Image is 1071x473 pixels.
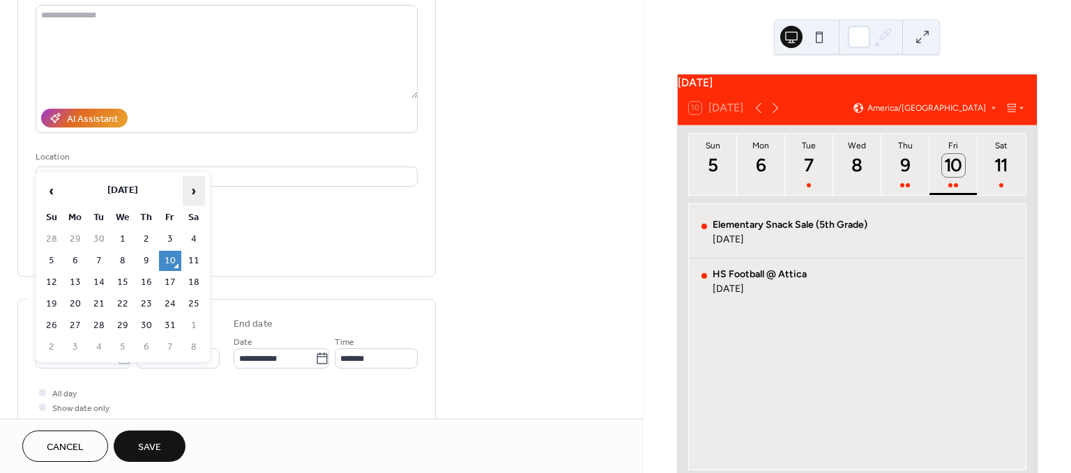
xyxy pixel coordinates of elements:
button: Wed8 [833,134,881,195]
td: 6 [64,251,86,271]
button: Save [114,431,185,462]
div: Mon [741,141,781,150]
td: 2 [40,337,63,357]
div: Sat [982,141,1021,150]
div: HS Football @ Attica [713,268,807,280]
span: ‹ [41,177,62,205]
th: [DATE] [64,176,181,206]
div: Tue [789,141,829,150]
th: Tu [88,208,110,228]
td: 16 [135,272,158,293]
td: 24 [159,294,181,314]
div: 8 [846,154,869,177]
div: 10 [942,154,965,177]
span: Cancel [47,440,84,455]
span: America/[GEOGRAPHIC_DATA] [867,104,986,112]
span: All day [52,387,77,401]
div: AI Assistant [67,112,118,127]
div: End date [234,317,273,332]
span: Save [138,440,161,455]
td: 5 [40,251,63,271]
td: 26 [40,316,63,336]
th: Mo [64,208,86,228]
th: Fr [159,208,181,228]
td: 1 [112,229,134,249]
th: Th [135,208,158,228]
td: 20 [64,294,86,314]
td: 27 [64,316,86,336]
td: 21 [88,294,110,314]
div: [DATE] [713,233,867,245]
span: › [183,177,204,205]
div: Fri [934,141,973,150]
td: 4 [183,229,205,249]
td: 7 [159,337,181,357]
td: 14 [88,272,110,293]
th: Sa [183,208,205,228]
div: 7 [798,154,821,177]
td: 6 [135,337,158,357]
td: 29 [112,316,134,336]
td: 1 [183,316,205,336]
div: 9 [894,154,917,177]
td: 8 [112,251,134,271]
td: 7 [88,251,110,271]
td: 28 [88,316,110,336]
button: Fri10 [929,134,978,195]
th: Su [40,208,63,228]
td: 11 [183,251,205,271]
div: Elementary Snack Sale (5th Grade) [713,219,867,231]
button: Tue7 [785,134,833,195]
td: 30 [135,316,158,336]
td: 9 [135,251,158,271]
td: 28 [40,229,63,249]
div: 11 [990,154,1013,177]
td: 12 [40,272,63,293]
td: 31 [159,316,181,336]
span: Date [234,335,252,350]
td: 19 [40,294,63,314]
div: Wed [837,141,877,150]
div: 6 [750,154,773,177]
span: Time [335,335,354,350]
td: 2 [135,229,158,249]
td: 10 [159,251,181,271]
th: We [112,208,134,228]
button: Mon6 [737,134,785,195]
td: 5 [112,337,134,357]
button: Sat11 [978,134,1026,195]
div: [DATE] [678,75,1037,91]
span: Show date only [52,401,109,416]
td: 23 [135,294,158,314]
div: Thu [886,141,925,150]
button: Sun5 [689,134,737,195]
td: 17 [159,272,181,293]
td: 8 [183,337,205,357]
div: Location [36,150,415,164]
td: 13 [64,272,86,293]
td: 30 [88,229,110,249]
td: 3 [159,229,181,249]
div: 5 [701,154,724,177]
button: AI Assistant [41,109,128,127]
button: Thu9 [881,134,929,195]
span: Hide end time [52,416,105,431]
td: 25 [183,294,205,314]
td: 18 [183,272,205,293]
button: Cancel [22,431,108,462]
td: 3 [64,337,86,357]
div: [DATE] [713,283,807,295]
div: Sun [693,141,733,150]
td: 29 [64,229,86,249]
td: 4 [88,337,110,357]
td: 15 [112,272,134,293]
td: 22 [112,294,134,314]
